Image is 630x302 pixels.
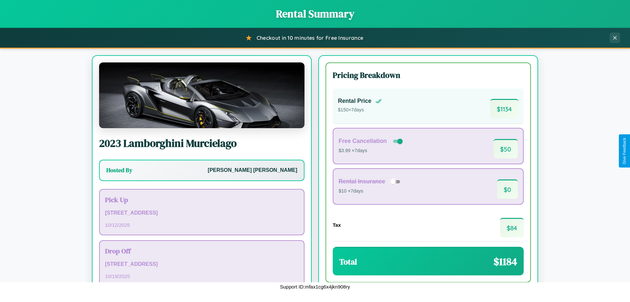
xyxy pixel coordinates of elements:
[99,136,304,151] h2: 2023 Lamborghini Murcielago
[280,282,350,291] p: Support ID: mfax1cg6x4jkn908ry
[622,138,627,164] div: Give Feedback
[105,260,299,269] p: [STREET_ADDRESS]
[333,70,524,81] h3: Pricing Breakdown
[105,208,299,218] p: [STREET_ADDRESS]
[339,187,402,196] p: $10 × 7 days
[497,179,518,199] span: $ 0
[208,166,297,175] p: [PERSON_NAME] [PERSON_NAME]
[493,139,518,158] span: $ 50
[105,246,299,256] h3: Drop Off
[106,166,132,174] h3: Hosted By
[493,254,517,269] span: $ 1184
[339,138,387,145] h4: Free Cancellation
[338,106,382,114] p: $ 150 × 7 days
[99,62,304,128] img: Lamborghini Murcielago
[339,256,357,267] h3: Total
[339,147,404,155] p: $3.99 × 7 days
[105,221,299,229] p: 10 / 12 / 2025
[339,178,385,185] h4: Rental Insurance
[500,218,524,237] span: $ 84
[490,99,518,118] span: $ 1134
[257,35,363,41] span: Checkout in 10 minutes for Free Insurance
[7,7,623,21] h1: Rental Summary
[338,98,371,105] h4: Rental Price
[105,195,299,204] h3: Pick Up
[333,222,341,228] h4: Tax
[105,272,299,281] p: 10 / 19 / 2025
